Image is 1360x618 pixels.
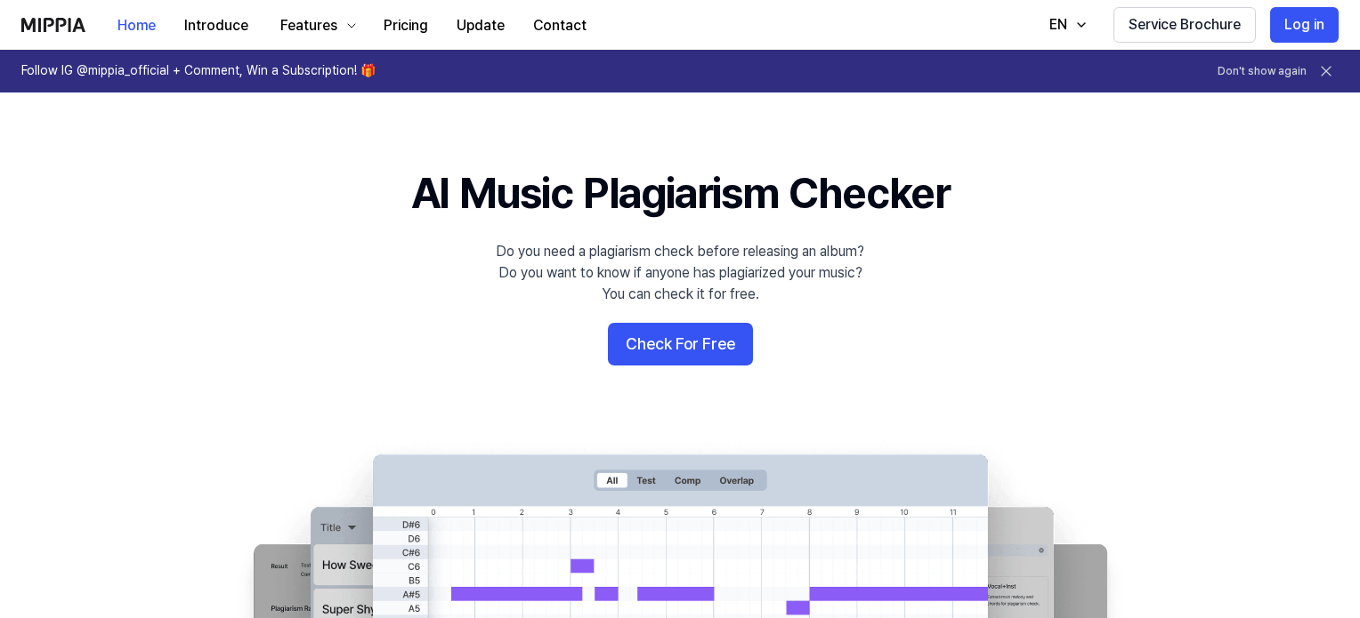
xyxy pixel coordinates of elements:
[442,8,519,44] button: Update
[103,8,170,44] button: Home
[277,15,341,36] div: Features
[1218,64,1307,79] button: Don't show again
[103,1,170,50] a: Home
[263,8,369,44] button: Features
[1032,7,1099,43] button: EN
[1046,14,1071,36] div: EN
[519,8,601,44] button: Contact
[170,8,263,44] button: Introduce
[442,1,519,50] a: Update
[608,323,753,365] button: Check For Free
[369,8,442,44] button: Pricing
[496,241,864,305] div: Do you need a plagiarism check before releasing an album? Do you want to know if anyone has plagi...
[21,62,376,80] h1: Follow IG @mippia_official + Comment, Win a Subscription! 🎁
[411,164,950,223] h1: AI Music Plagiarism Checker
[1270,7,1339,43] button: Log in
[21,18,85,32] img: logo
[1113,7,1256,43] button: Service Brochure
